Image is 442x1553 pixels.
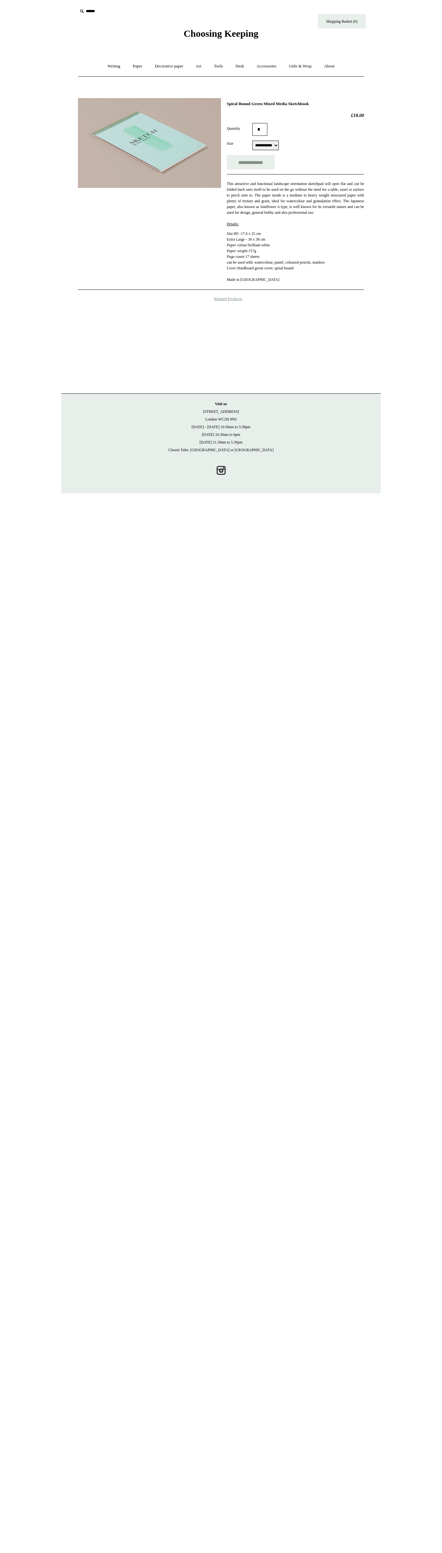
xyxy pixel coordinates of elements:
[149,58,189,75] a: Decorative paper
[227,243,248,247] em: Paper colour:
[227,266,237,270] em: Cover:
[227,231,234,236] em: Size:
[227,141,252,146] label: Size
[184,33,258,38] a: Choosing Keeping
[227,249,248,253] em: Paper weight:
[177,370,264,377] div: Pocket Painter Book Watercolour Sketchbook
[272,370,363,396] a: 10 Handmade Circular Papers from£25.00
[227,260,325,282] span: can be used with: watercolour, pastel, coloured pencils, markers
[309,380,315,383] span: from
[272,309,363,366] img: 10 Handmade Circular Papers
[68,400,374,454] p: [STREET_ADDRESS] London WC2H 9NS [DATE] - [DATE] 10:30am to 5:30pm [DATE] 10.30am to 6pm [DATE] 1...
[115,379,133,384] span: £20.00
[184,28,258,39] span: Choosing Keeping
[127,58,148,75] a: Paper
[175,309,266,366] a: Pocket Painter Book Watercolour Sketchbook Pocket Painter Book Watercolour Sketchbook
[227,182,364,215] span: This attractive and functional landscape orientation sketchpad will open flat and can be folded b...
[78,309,169,366] img: "Aquarello" Watercolour Pad, Creme Paper
[283,58,317,75] a: Gifts & Wrap
[309,379,327,384] span: £25.00
[274,370,362,377] div: 10 Handmade Circular Papers
[175,370,266,396] a: Pocket Painter Book Watercolour Sketchbook £15.00
[215,379,226,384] span: £15.00
[190,58,207,75] a: Art
[272,309,363,366] a: 10 Handmade Circular Papers 10 Handmade Circular Papers
[227,254,245,259] em: Page count:
[227,112,364,118] h2: £18.00
[227,231,270,259] span: B5 - brilliant white 157g 17 sheets
[215,402,227,406] strong: Visit us
[251,58,282,75] a: Accessories
[78,98,221,188] img: Spiral Bound Green Mixed Media Sketchbook
[227,126,252,131] label: Quantity
[227,266,293,282] span: Hardboard green cover, spiral bound Made in [GEOGRAPHIC_DATA]
[208,58,229,75] a: Tools
[227,222,239,226] span: Details:
[230,58,250,75] a: Desk
[78,309,169,366] a: "Aquarello" Watercolour Pad, Creme Paper "Aquarello" Watercolour Pad, Creme Paper
[80,370,167,377] div: "Aquarello" Watercolour Pad, Creme Paper
[214,463,228,477] a: Instagram
[318,14,366,28] a: Shopping Basket (0)
[102,58,126,75] a: Writing
[78,370,169,396] a: "Aquarello" Watercolour Pad, Creme Paper from£20.00
[227,231,265,242] span: 17.6 x 25 cm Extra Large - 30 x 38 cm
[227,101,364,106] h1: Spiral Bound Green Mixed Media Sketchbook
[318,58,340,75] a: About
[175,309,266,366] img: Pocket Painter Book Watercolour Sketchbook
[61,296,381,301] h4: Related Products
[115,380,121,383] span: from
